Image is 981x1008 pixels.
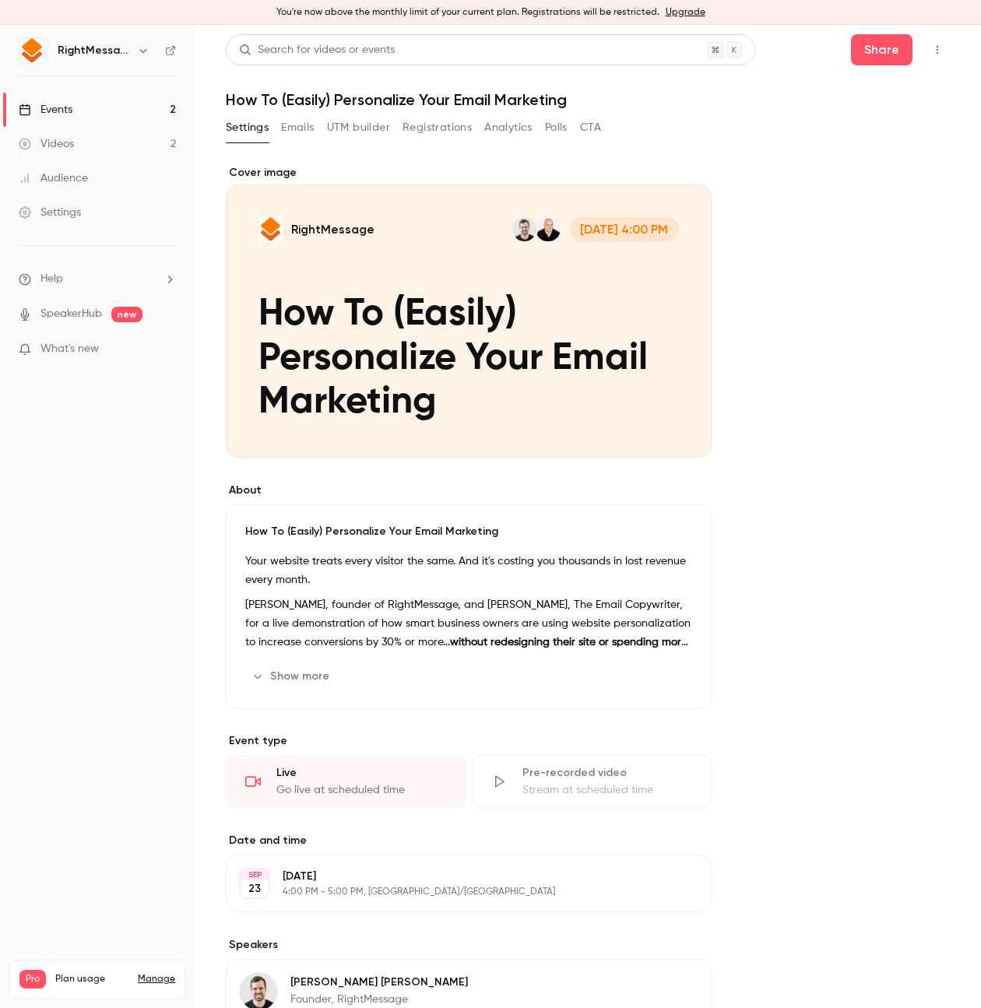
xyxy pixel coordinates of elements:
[327,115,390,140] button: UTM builder
[580,115,601,140] button: CTA
[276,782,446,798] div: Go live at scheduled time
[226,755,466,808] div: LiveGo live at scheduled time
[226,937,712,953] label: Speakers
[19,970,46,989] span: Pro
[226,165,712,458] section: Cover image
[19,102,72,118] div: Events
[226,90,950,109] h1: How To (Easily) Personalize Your Email Marketing
[245,552,692,589] p: Your website treats every visitor the same. And it's costing you thousands in lost revenue every ...
[55,973,128,985] span: Plan usage
[226,165,712,181] label: Cover image
[241,869,269,880] div: SEP
[545,115,568,140] button: Polls
[226,733,712,749] p: Event type
[226,833,712,848] label: Date and time
[19,38,44,63] img: RightMessage
[248,881,261,897] p: 23
[484,115,533,140] button: Analytics
[19,136,74,152] div: Videos
[245,524,692,539] p: How To (Easily) Personalize Your Email Marketing
[472,755,712,808] div: Pre-recorded videoStream at scheduled time
[157,342,176,356] iframe: Noticeable Trigger
[40,271,63,287] span: Help
[111,307,142,322] span: new
[666,6,705,19] a: Upgrade
[522,782,692,798] div: Stream at scheduled time
[19,271,176,287] li: help-dropdown-opener
[522,765,692,781] div: Pre-recorded video
[40,341,99,357] span: What's new
[226,115,269,140] button: Settings
[239,42,395,58] div: Search for videos or events
[283,869,629,884] p: [DATE]
[40,306,102,322] a: SpeakerHub
[245,664,339,689] button: Show more
[19,205,81,220] div: Settings
[281,115,314,140] button: Emails
[290,992,468,1007] p: Founder, RightMessage
[226,483,712,498] label: About
[245,595,692,652] p: [PERSON_NAME], founder of RightMessage, and [PERSON_NAME], The Email Copywriter, for a live demon...
[276,765,446,781] div: Live
[138,973,175,985] a: Manage
[403,115,472,140] button: Registrations
[19,170,88,186] div: Audience
[245,637,688,666] strong: without redesigning their site or spending more on traffic.
[58,43,131,58] h6: RightMessage
[851,34,912,65] button: Share
[283,886,629,898] p: 4:00 PM - 5:00 PM, [GEOGRAPHIC_DATA]/[GEOGRAPHIC_DATA]
[290,975,468,990] p: [PERSON_NAME] [PERSON_NAME]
